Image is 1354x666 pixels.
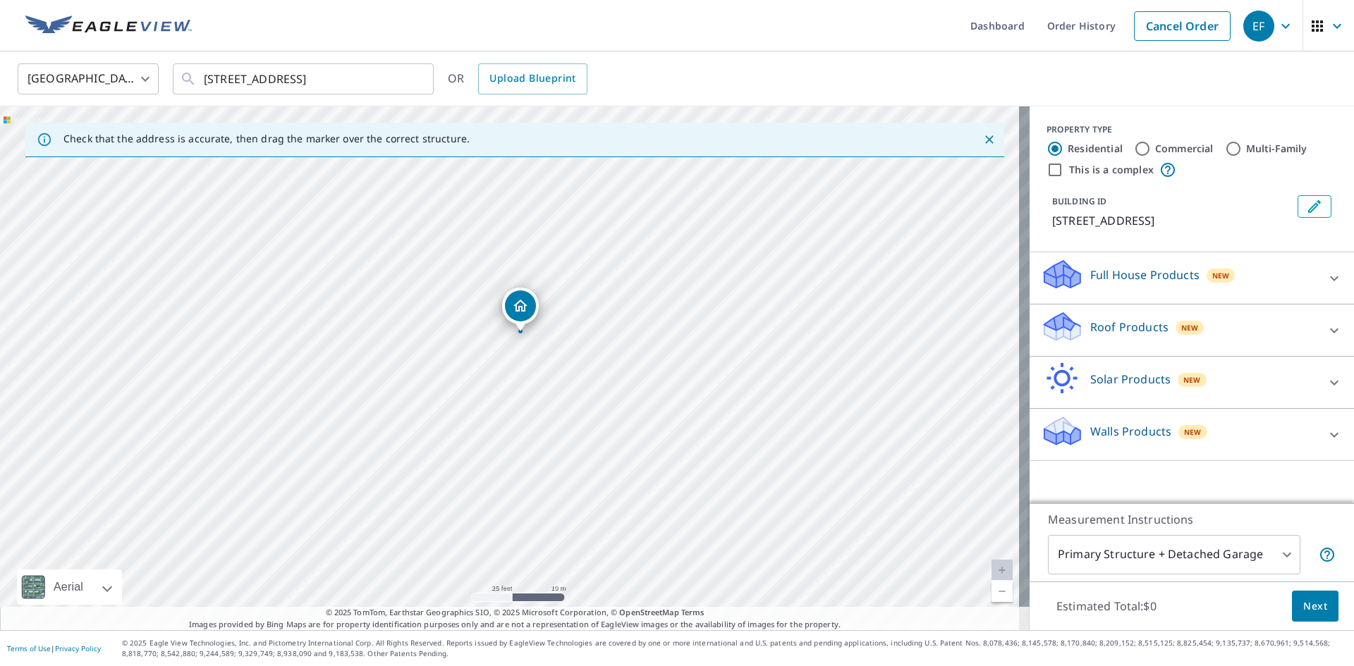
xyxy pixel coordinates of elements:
a: Current Level 20, Zoom Out [992,581,1013,602]
div: Roof ProductsNew [1041,310,1343,350]
label: Commercial [1155,142,1214,156]
a: OpenStreetMap [619,607,678,617]
button: Next [1292,591,1338,622]
div: Aerial [17,569,122,605]
div: Aerial [49,569,87,605]
div: Primary Structure + Detached Garage [1048,535,1300,574]
a: Cancel Order [1134,11,1231,41]
label: This is a complex [1069,163,1154,177]
div: OR [448,63,587,94]
span: New [1181,322,1199,333]
p: Solar Products [1090,371,1171,388]
button: Edit building 1 [1298,195,1331,218]
img: EV Logo [25,16,192,37]
a: Privacy Policy [55,643,101,653]
label: Multi-Family [1246,142,1307,156]
p: | [7,644,101,653]
span: Your report will include the primary structure and a detached garage if one exists. [1319,546,1336,563]
div: Full House ProductsNew [1041,258,1343,298]
span: New [1212,270,1230,281]
div: Walls ProductsNew [1041,414,1343,455]
input: Search by address or latitude-longitude [204,59,405,99]
div: [GEOGRAPHIC_DATA] [18,59,159,99]
div: PROPERTY TYPE [1047,123,1337,136]
p: BUILDING ID [1052,195,1106,207]
a: Current Level 20, Zoom In Disabled [992,560,1013,581]
span: Upload Blueprint [489,70,575,87]
label: Residential [1068,142,1123,156]
a: Upload Blueprint [478,63,587,94]
div: Solar ProductsNew [1041,362,1343,402]
p: Measurement Instructions [1048,511,1336,528]
p: [STREET_ADDRESS] [1052,212,1292,229]
div: EF [1243,11,1274,42]
p: Check that the address is accurate, then drag the marker over the correct structure. [63,132,470,145]
p: Estimated Total: $0 [1045,591,1168,622]
div: Dropped pin, building 1, Residential property, 540 Brickell Key Dr Miami, FL 33131 [502,288,539,331]
span: © 2025 TomTom, Earthstar Geographics SIO, © 2025 Microsoft Corporation, © [326,607,705,619]
span: New [1183,374,1201,386]
a: Terms of Use [7,643,51,653]
p: © 2025 Eagle View Technologies, Inc. and Pictometry International Corp. All Rights Reserved. Repo... [122,638,1347,659]
a: Terms [681,607,705,617]
p: Walls Products [1090,423,1171,440]
p: Full House Products [1090,266,1200,283]
span: New [1184,426,1202,438]
button: Close [980,130,999,149]
span: Next [1303,598,1327,615]
p: Roof Products [1090,319,1169,335]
